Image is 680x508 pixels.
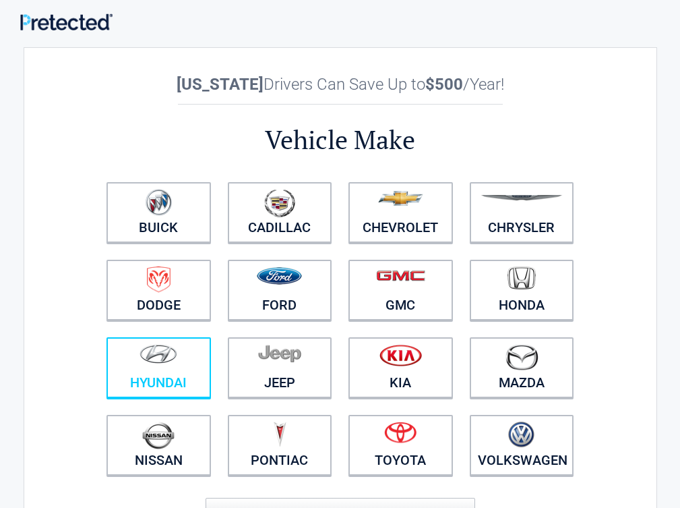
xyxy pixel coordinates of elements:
[228,337,332,398] a: Jeep
[106,182,211,243] a: Buick
[508,422,534,448] img: volkswagen
[106,337,211,398] a: Hyundai
[505,344,538,370] img: mazda
[264,189,295,217] img: cadillac
[379,344,422,366] img: kia
[348,415,453,476] a: Toyota
[147,266,171,293] img: dodge
[228,415,332,476] a: Pontiac
[258,344,301,363] img: jeep
[257,267,302,285] img: ford
[348,260,453,320] a: GMC
[481,195,563,201] img: chrysler
[140,344,177,364] img: hyundai
[20,13,113,30] img: Main Logo
[273,422,286,447] img: pontiac
[384,422,416,443] img: toyota
[378,191,423,206] img: chevrolet
[177,75,264,94] b: [US_STATE]
[106,415,211,476] a: Nissan
[376,270,425,281] img: gmc
[348,182,453,243] a: Chevrolet
[142,422,175,449] img: nissan
[470,337,574,398] a: Mazda
[98,123,582,157] h2: Vehicle Make
[470,260,574,320] a: Honda
[106,260,211,320] a: Dodge
[98,75,582,94] h2: Drivers Can Save Up to /Year
[470,415,574,476] a: Volkswagen
[228,182,332,243] a: Cadillac
[348,337,453,398] a: Kia
[228,260,332,320] a: Ford
[425,75,463,94] b: $500
[146,189,172,216] img: buick
[507,266,536,290] img: honda
[470,182,574,243] a: Chrysler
